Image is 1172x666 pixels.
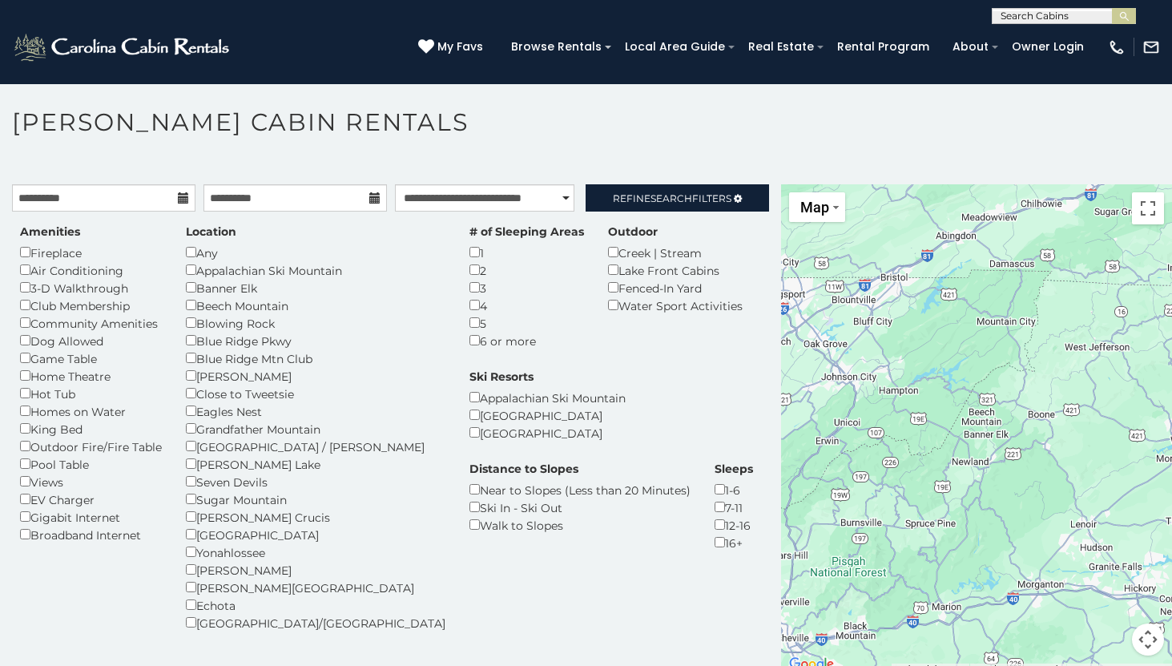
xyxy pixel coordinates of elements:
div: [GEOGRAPHIC_DATA] [186,526,445,543]
label: Sleeps [715,461,753,477]
label: # of Sleeping Areas [469,224,584,240]
div: Blue Ridge Pkwy [186,332,445,349]
div: Homes on Water [20,402,162,420]
div: 3-D Walkthrough [20,279,162,297]
div: 6 or more [469,332,584,349]
div: Community Amenities [20,314,162,332]
div: Yonahlossee [186,543,445,561]
a: Browse Rentals [503,34,610,59]
div: Game Table [20,349,162,367]
span: Search [650,192,692,204]
div: 2 [469,261,584,279]
div: [PERSON_NAME] [186,367,445,385]
div: Blowing Rock [186,314,445,332]
img: phone-regular-white.png [1108,38,1126,56]
label: Location [186,224,236,240]
span: My Favs [437,38,483,55]
div: [PERSON_NAME] Crucis [186,508,445,526]
a: RefineSearchFilters [586,184,769,212]
div: Hot Tub [20,385,162,402]
div: 1 [469,244,584,261]
div: 7-11 [715,498,753,516]
div: 16+ [715,534,753,551]
div: Outdoor Fire/Fire Table [20,438,162,455]
div: Appalachian Ski Mountain [186,261,445,279]
div: Sugar Mountain [186,490,445,508]
div: 1-6 [715,481,753,498]
a: Owner Login [1004,34,1092,59]
div: Dog Allowed [20,332,162,349]
a: Local Area Guide [617,34,733,59]
div: Fireplace [20,244,162,261]
span: Refine Filters [613,192,731,204]
label: Amenities [20,224,80,240]
div: King Bed [20,420,162,438]
div: Air Conditioning [20,261,162,279]
div: Creek | Stream [608,244,743,261]
button: Toggle fullscreen view [1132,192,1164,224]
div: 12-16 [715,516,753,534]
div: 3 [469,279,584,297]
a: My Favs [418,38,487,56]
div: Club Membership [20,297,162,314]
div: Pool Table [20,455,162,473]
div: Fenced-In Yard [608,279,743,297]
div: Broadband Internet [20,526,162,543]
div: Blue Ridge Mtn Club [186,349,445,367]
div: [PERSON_NAME] Lake [186,455,445,473]
a: Real Estate [740,34,822,59]
label: Distance to Slopes [469,461,578,477]
div: Close to Tweetsie [186,385,445,402]
div: Beech Mountain [186,297,445,314]
button: Map camera controls [1132,624,1164,656]
div: [PERSON_NAME] [186,561,445,579]
div: EV Charger [20,490,162,508]
div: 4 [469,297,584,314]
div: Home Theatre [20,367,162,385]
div: Banner Elk [186,279,445,297]
div: Eagles Nest [186,402,445,420]
div: Echota [186,596,445,614]
div: Near to Slopes (Less than 20 Minutes) [469,481,691,498]
div: Appalachian Ski Mountain [469,389,626,406]
div: [GEOGRAPHIC_DATA] / [PERSON_NAME] [186,438,445,455]
label: Outdoor [608,224,658,240]
div: Grandfather Mountain [186,420,445,438]
div: Water Sport Activities [608,297,743,314]
div: Walk to Slopes [469,516,691,534]
div: [GEOGRAPHIC_DATA] [469,406,626,424]
span: Map [800,199,829,216]
div: Any [186,244,445,261]
div: 5 [469,314,584,332]
img: White-1-2.png [12,31,234,63]
div: Views [20,473,162,490]
a: Rental Program [829,34,937,59]
div: [GEOGRAPHIC_DATA] [469,424,626,442]
button: Change map style [789,192,845,222]
div: [GEOGRAPHIC_DATA]/[GEOGRAPHIC_DATA] [186,614,445,632]
div: Lake Front Cabins [608,261,743,279]
div: Ski In - Ski Out [469,498,691,516]
a: About [944,34,997,59]
div: Seven Devils [186,473,445,490]
div: Gigabit Internet [20,508,162,526]
label: Ski Resorts [469,369,534,385]
div: [PERSON_NAME][GEOGRAPHIC_DATA] [186,579,445,596]
img: mail-regular-white.png [1142,38,1160,56]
